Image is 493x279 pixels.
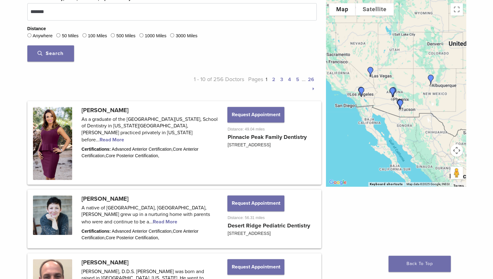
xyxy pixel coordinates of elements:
button: Toggle fullscreen view [450,3,463,16]
div: Dr. Han-Tae Choi [363,64,378,79]
label: Anywhere [33,33,53,39]
button: Request Appointment [227,195,284,211]
span: Search [38,50,63,57]
button: Drag Pegman onto the map to open Street View [450,167,463,179]
a: 5 [296,76,299,83]
label: 3000 Miles [176,33,198,39]
div: Dr. Lenny Arias [393,97,408,112]
a: Back To Top [388,256,451,272]
button: Search [27,45,74,62]
a: 3 [280,76,283,83]
a: 1 [266,76,267,83]
div: Dr. Sara Vizcarra [386,85,401,99]
span: … [302,76,305,83]
a: Open this area in Google Maps (opens a new window) [328,178,348,186]
div: Dr. Chelsea Gonzales & Jeniffer Segura EFDA [423,72,438,87]
a: 2 [272,76,275,83]
div: DR. Brian Mitchell [393,97,408,112]
img: Google [328,178,348,186]
div: Dr. Assal Aslani [354,85,369,99]
div: Dr. Greg Libby [385,85,400,100]
button: Keyboard shortcuts [370,182,403,186]
div: Dr. Rod Strober [354,84,369,99]
p: Pages [244,75,317,93]
button: Request Appointment [227,107,284,122]
button: Map camera controls [450,144,463,157]
legend: Distance [27,25,46,32]
button: Show satellite imagery [356,3,394,16]
div: Dr. Sara Garcia [392,97,407,112]
a: 26 [308,76,314,83]
button: Request Appointment [227,259,284,275]
label: 50 Miles [62,33,79,39]
a: Terms (opens in new tab) [453,184,464,188]
span: Map data ©2025 Google, INEGI [407,182,450,186]
p: 1 - 10 of 256 Doctors [172,75,244,93]
a: 4 [288,76,291,83]
label: 500 Miles [116,33,136,39]
label: 100 Miles [88,33,107,39]
button: Show street map [329,3,356,16]
label: 1000 Miles [145,33,166,39]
